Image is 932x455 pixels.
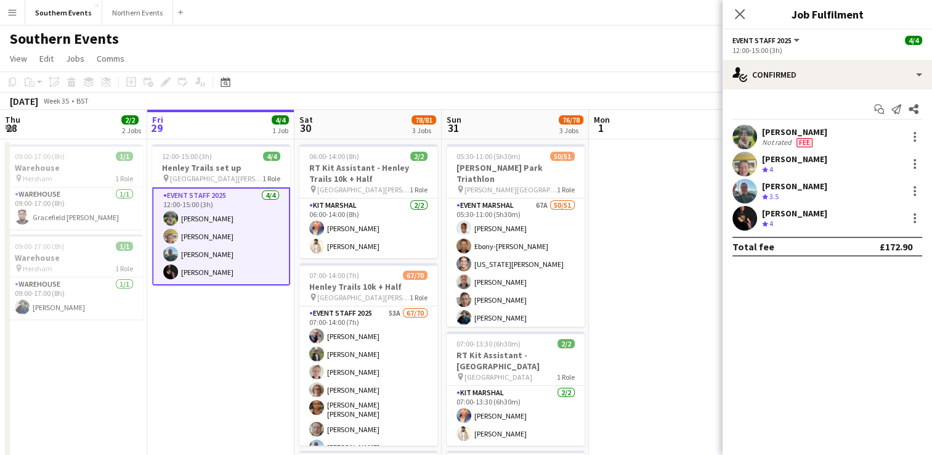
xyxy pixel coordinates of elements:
[723,60,932,89] div: Confirmed
[559,126,583,135] div: 3 Jobs
[732,36,801,45] button: Event Staff 2025
[411,115,436,125] span: 78/81
[723,6,932,22] h3: Job Fulfilment
[410,152,428,161] span: 2/2
[880,240,912,253] div: £172.90
[3,121,20,135] span: 28
[39,53,54,64] span: Edit
[15,242,65,251] span: 09:00-17:00 (8h)
[66,53,84,64] span: Jobs
[557,185,575,194] span: 1 Role
[769,192,779,201] span: 3.5
[762,154,827,165] div: [PERSON_NAME]
[769,219,773,228] span: 4
[170,174,262,183] span: [GEOGRAPHIC_DATA][PERSON_NAME]
[410,293,428,302] span: 1 Role
[41,96,71,105] span: Week 35
[299,162,437,184] h3: RT Kit Assistant - Henley Trails 10k + Half
[121,115,139,125] span: 2/2
[5,277,143,319] app-card-role: Warehouse1/109:00-17:00 (8h)[PERSON_NAME]
[732,46,922,55] div: 12:00-15:00 (3h)
[23,174,52,183] span: Hersham
[299,114,313,125] span: Sat
[299,281,437,292] h3: Henley Trails 10k + Half
[262,174,280,183] span: 1 Role
[447,144,585,327] app-job-card: 05:30-11:00 (5h30m)50/51[PERSON_NAME] Park Triathlon [PERSON_NAME][GEOGRAPHIC_DATA]1 RoleEvent Ma...
[456,339,521,348] span: 07:00-13:30 (6h30m)
[25,1,102,25] button: Southern Events
[559,115,583,125] span: 76/78
[272,115,289,125] span: 4/4
[92,51,129,67] a: Comms
[115,174,133,183] span: 1 Role
[298,121,313,135] span: 30
[403,271,428,280] span: 67/70
[299,199,437,258] app-card-role: Kit Marshal2/206:00-14:00 (8h)[PERSON_NAME][PERSON_NAME]
[447,114,461,125] span: Sun
[152,187,290,285] app-card-role: Event Staff 20254/412:00-15:00 (3h)[PERSON_NAME][PERSON_NAME][PERSON_NAME][PERSON_NAME]
[272,126,288,135] div: 1 Job
[5,187,143,229] app-card-role: Warehouse1/109:00-17:00 (8h)Gracefield [PERSON_NAME]
[299,144,437,258] app-job-card: 06:00-14:00 (8h)2/2RT Kit Assistant - Henley Trails 10k + Half [GEOGRAPHIC_DATA][PERSON_NAME]1 Ro...
[152,162,290,173] h3: Henley Trails set up
[732,36,792,45] span: Event Staff 2025
[762,208,827,219] div: [PERSON_NAME]
[150,121,163,135] span: 29
[905,36,922,45] span: 4/4
[550,152,575,161] span: 50/51
[116,242,133,251] span: 1/1
[447,350,585,372] h3: RT Kit Assistant - [GEOGRAPHIC_DATA]
[309,271,359,280] span: 07:00-14:00 (7h)
[445,121,461,135] span: 31
[410,185,428,194] span: 1 Role
[122,126,141,135] div: 2 Jobs
[23,264,52,273] span: Hersham
[794,137,815,147] div: Crew has different fees then in role
[464,185,557,194] span: [PERSON_NAME][GEOGRAPHIC_DATA]
[317,293,410,302] span: [GEOGRAPHIC_DATA][PERSON_NAME]
[317,185,410,194] span: [GEOGRAPHIC_DATA][PERSON_NAME]
[5,144,143,229] app-job-card: 09:00-17:00 (8h)1/1Warehouse Hersham1 RoleWarehouse1/109:00-17:00 (8h)Gracefield [PERSON_NAME]
[762,137,794,147] div: Not rated
[5,162,143,173] h3: Warehouse
[299,263,437,446] app-job-card: 07:00-14:00 (7h)67/70Henley Trails 10k + Half [GEOGRAPHIC_DATA][PERSON_NAME]1 RoleEvent Staff 202...
[5,252,143,263] h3: Warehouse
[557,372,575,382] span: 1 Role
[15,152,65,161] span: 09:00-17:00 (8h)
[152,114,163,125] span: Fri
[116,152,133,161] span: 1/1
[796,138,812,147] span: Fee
[456,152,521,161] span: 05:30-11:00 (5h30m)
[152,144,290,285] app-job-card: 12:00-15:00 (3h)4/4Henley Trails set up [GEOGRAPHIC_DATA][PERSON_NAME]1 RoleEvent Staff 20254/412...
[557,339,575,348] span: 2/2
[97,53,124,64] span: Comms
[447,162,585,184] h3: [PERSON_NAME] Park Triathlon
[263,152,280,161] span: 4/4
[762,126,827,137] div: [PERSON_NAME]
[594,114,610,125] span: Mon
[5,114,20,125] span: Thu
[10,30,119,48] h1: Southern Events
[76,96,89,105] div: BST
[447,332,585,446] app-job-card: 07:00-13:30 (6h30m)2/2RT Kit Assistant - [GEOGRAPHIC_DATA] [GEOGRAPHIC_DATA]1 RoleKit Marshal2/20...
[10,53,27,64] span: View
[5,234,143,319] app-job-card: 09:00-17:00 (8h)1/1Warehouse Hersham1 RoleWarehouse1/109:00-17:00 (8h)[PERSON_NAME]
[732,240,774,253] div: Total fee
[464,372,532,382] span: [GEOGRAPHIC_DATA]
[102,1,173,25] button: Northern Events
[592,121,610,135] span: 1
[762,181,827,192] div: [PERSON_NAME]
[115,264,133,273] span: 1 Role
[769,165,773,174] span: 4
[447,386,585,446] app-card-role: Kit Marshal2/207:00-13:30 (6h30m)[PERSON_NAME][PERSON_NAME]
[5,51,32,67] a: View
[34,51,59,67] a: Edit
[10,95,38,107] div: [DATE]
